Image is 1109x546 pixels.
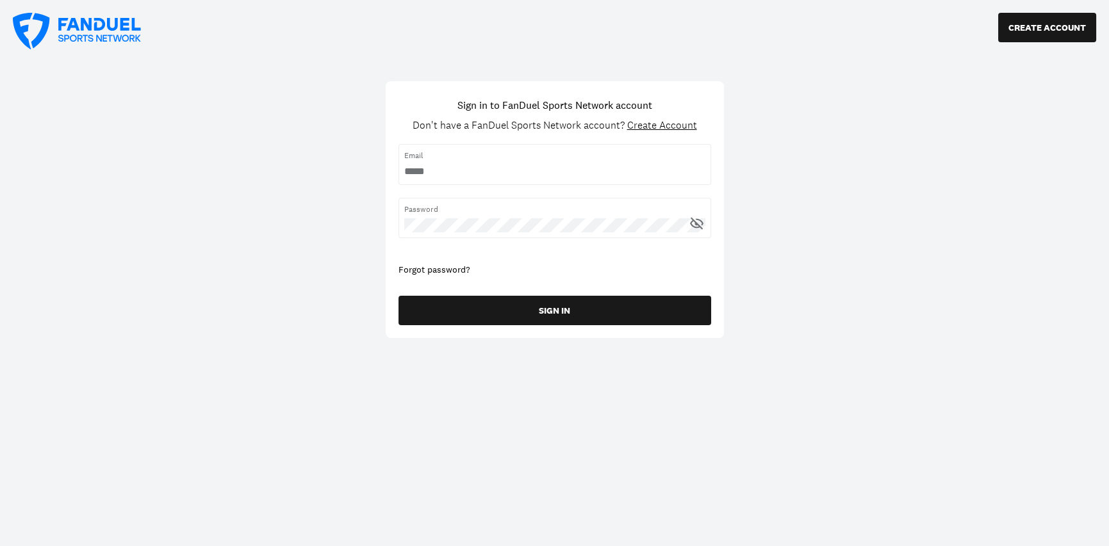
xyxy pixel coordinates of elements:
[404,204,705,215] span: Password
[404,150,705,161] span: Email
[998,13,1096,42] button: CREATE ACCOUNT
[398,296,711,325] button: SIGN IN
[457,97,652,113] h1: Sign in to FanDuel Sports Network account
[627,118,697,132] span: Create Account
[398,264,711,277] div: Forgot password?
[413,119,697,131] div: Don't have a FanDuel Sports Network account?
